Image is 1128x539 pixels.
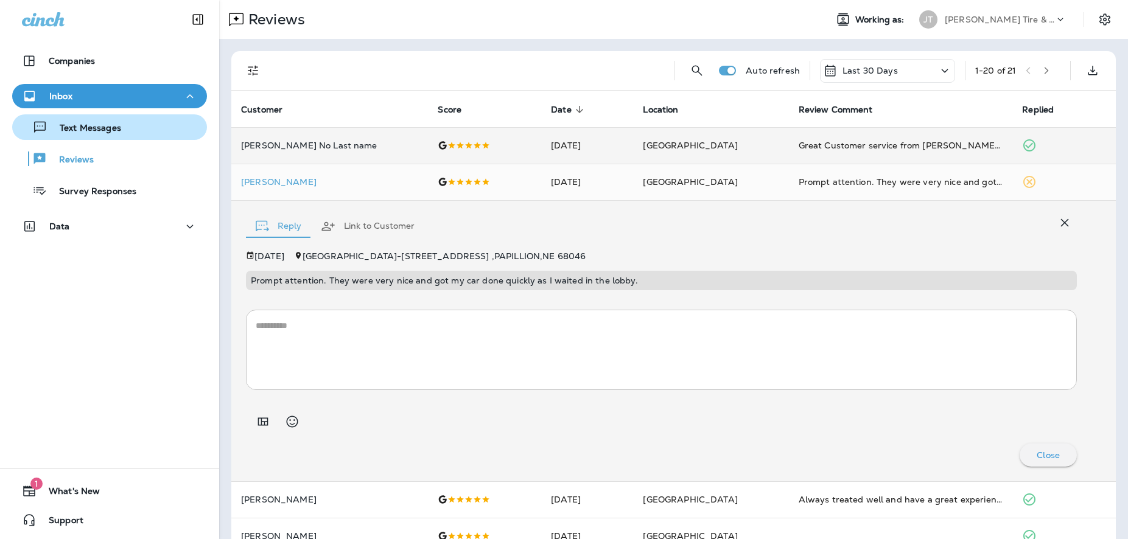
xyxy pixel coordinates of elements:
button: Collapse Sidebar [181,7,215,32]
span: [GEOGRAPHIC_DATA] - [STREET_ADDRESS] , PAPILLION , NE 68046 [303,251,586,262]
span: Location [643,105,678,115]
p: Text Messages [47,123,121,134]
p: Reviews [243,10,305,29]
p: Prompt attention. They were very nice and got my car done quickly as I waited in the lobby. [251,276,1072,285]
span: Review Comment [799,105,873,115]
span: Customer [241,104,298,115]
button: Search Reviews [685,58,709,83]
button: Filters [241,58,265,83]
button: Close [1020,443,1077,467]
button: Support [12,508,207,532]
span: Score [438,105,461,115]
span: Date [551,104,587,115]
span: Location [643,104,694,115]
p: Auto refresh [746,66,800,75]
span: What's New [37,486,100,501]
div: 1 - 20 of 21 [975,66,1016,75]
p: Survey Responses [47,186,136,198]
div: JT [919,10,937,29]
span: Replied [1022,105,1054,115]
button: Reviews [12,146,207,172]
span: Customer [241,105,282,115]
p: Close [1037,450,1060,460]
span: Review Comment [799,104,889,115]
span: [GEOGRAPHIC_DATA] [643,494,737,505]
div: Click to view Customer Drawer [241,177,418,187]
button: Export as CSV [1081,58,1105,83]
p: [PERSON_NAME] [241,177,418,187]
span: Support [37,515,83,530]
button: Data [12,214,207,238]
button: Add in a premade template [251,409,275,434]
span: Score [438,104,477,115]
button: 1What's New [12,479,207,503]
span: 1 [30,478,43,490]
p: Last 30 Days [842,66,898,75]
p: Data [49,221,70,231]
button: Survey Responses [12,178,207,203]
p: Companies [49,56,95,66]
td: [DATE] [541,481,633,518]
p: [PERSON_NAME] No Last name [241,141,418,150]
p: Inbox [49,91,72,101]
span: Date [551,105,572,115]
span: Working as: [855,15,907,25]
div: Always treated well and have a great experience at Jensen Tire. [799,493,1003,506]
button: Settings [1094,9,1116,30]
p: [DATE] [254,251,284,261]
div: Great Customer service from Dave M. he is the reason I come back to Jensen Tire he takes the time... [799,139,1003,151]
button: Inbox [12,84,207,108]
button: Link to Customer [311,204,424,248]
div: Prompt attention. They were very nice and got my car done quickly as I waited in the lobby. [799,176,1003,188]
button: Companies [12,49,207,73]
span: [GEOGRAPHIC_DATA] [643,140,737,151]
button: Text Messages [12,114,207,140]
span: [GEOGRAPHIC_DATA] [643,176,737,187]
button: Reply [246,204,311,248]
td: [DATE] [541,164,633,200]
p: [PERSON_NAME] [241,495,418,504]
span: Replied [1022,104,1070,115]
p: [PERSON_NAME] Tire & Auto [945,15,1054,24]
p: Reviews [47,155,94,166]
button: Select an emoji [280,409,304,434]
td: [DATE] [541,127,633,164]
